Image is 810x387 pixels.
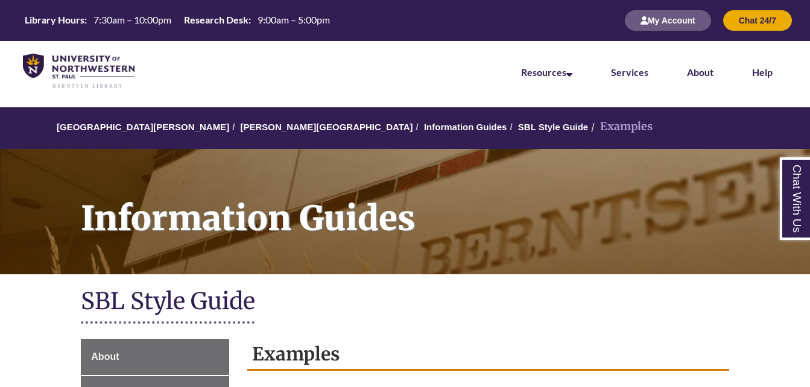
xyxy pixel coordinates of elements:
button: My Account [625,10,711,31]
h2: Examples [247,339,729,371]
th: Library Hours: [20,13,89,27]
a: My Account [625,15,711,25]
a: Services [611,66,648,78]
table: Hours Today [20,13,335,27]
th: Research Desk: [179,13,253,27]
a: SBL Style Guide [518,122,588,132]
a: [PERSON_NAME][GEOGRAPHIC_DATA] [240,122,413,132]
span: 9:00am – 5:00pm [258,14,330,25]
span: About [91,351,119,362]
a: About [687,66,713,78]
a: Chat 24/7 [723,15,792,25]
a: Resources [521,66,572,78]
a: Hours Today [20,13,335,28]
img: UNWSP Library Logo [23,54,134,89]
a: Information Guides [424,122,507,132]
a: About [81,339,229,375]
button: Chat 24/7 [723,10,792,31]
li: Examples [588,118,653,136]
a: Help [752,66,773,78]
h1: Information Guides [68,149,810,259]
a: [GEOGRAPHIC_DATA][PERSON_NAME] [57,122,229,132]
h1: SBL Style Guide [81,286,729,318]
span: 7:30am – 10:00pm [93,14,171,25]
